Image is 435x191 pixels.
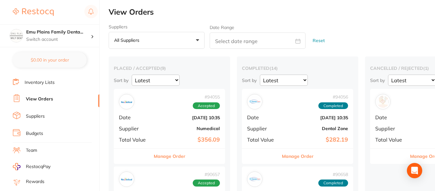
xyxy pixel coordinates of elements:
b: $356.09 [156,136,220,143]
b: $282.19 [284,136,348,143]
span: Total Value [247,137,279,143]
img: Henry Schein Halas [377,96,389,108]
a: View Orders [26,96,53,102]
a: Inventory Lists [25,79,55,86]
a: Budgets [26,130,43,137]
span: Accepted [193,102,220,109]
span: Supplier [247,126,279,131]
b: Numedical [156,126,220,131]
img: Numedical [120,96,133,108]
span: # 90657 [193,172,220,177]
h2: placed / accepted ( 9 ) [114,65,225,71]
span: Date [375,114,407,120]
p: Sort by [370,77,385,83]
a: Team [26,147,37,154]
b: [DATE] 10:35 [156,115,220,120]
h4: Emu Plains Family Dental [26,29,91,35]
img: RestocqPay [13,163,20,170]
label: Suppliers [109,24,205,29]
img: Numedical [120,173,133,185]
span: # 90658 [318,172,348,177]
img: Dental Zone [249,173,261,185]
p: Sort by [242,77,257,83]
span: # 94055 [193,94,220,99]
button: All suppliers [109,32,205,49]
b: [DATE] 10:35 [284,115,348,120]
span: Date [247,114,279,120]
span: Completed [318,102,348,109]
button: Manage Order [154,149,185,164]
img: Dental Zone [249,96,261,108]
p: All suppliers [114,37,142,43]
a: Rewards [26,179,44,185]
img: Restocq Logo [13,8,54,16]
span: Accepted [193,180,220,187]
img: Emu Plains Family Dental [10,29,23,42]
span: Total Value [119,137,151,143]
span: Supplier [119,126,151,131]
h2: completed ( 14 ) [242,65,353,71]
div: Open Intercom Messenger [407,163,422,178]
h2: View Orders [109,8,435,17]
label: Date Range [210,25,234,30]
b: Dental Zone [284,126,348,131]
a: RestocqPay [13,163,50,170]
button: $0.00 in your order [13,52,87,68]
button: Manage Order [282,149,314,164]
a: Suppliers [26,113,45,120]
span: # 94056 [318,94,348,99]
span: Date [119,114,151,120]
a: Restocq Logo [13,5,54,19]
input: Select date range [210,33,306,49]
p: Sort by [114,77,128,83]
span: RestocqPay [26,164,50,170]
p: Switch account [26,36,91,43]
span: Completed [318,180,348,187]
button: Reset [311,32,327,49]
div: Numedical#94055AcceptedDate[DATE] 10:35SupplierNumedicalTotal Value$356.09Manage Order [114,89,225,164]
span: Total Value [375,137,407,143]
span: Supplier [375,126,407,131]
